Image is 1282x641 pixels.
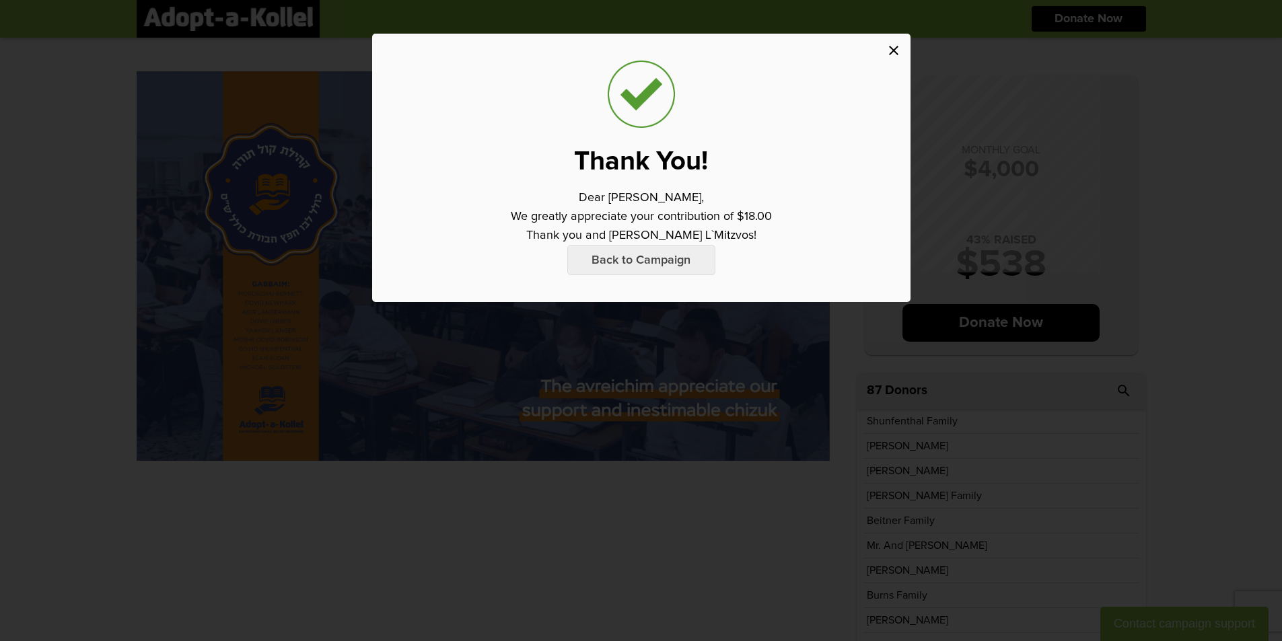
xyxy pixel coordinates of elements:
p: Dear [PERSON_NAME], [579,188,704,207]
i: close [886,42,902,59]
p: Thank you and [PERSON_NAME] L`Mitzvos! [526,226,756,245]
p: We greatly appreciate your contribution of $18.00 [511,207,772,226]
p: Thank You! [574,148,708,175]
img: check_trans_bg.png [608,61,675,128]
p: Back to Campaign [567,245,715,275]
